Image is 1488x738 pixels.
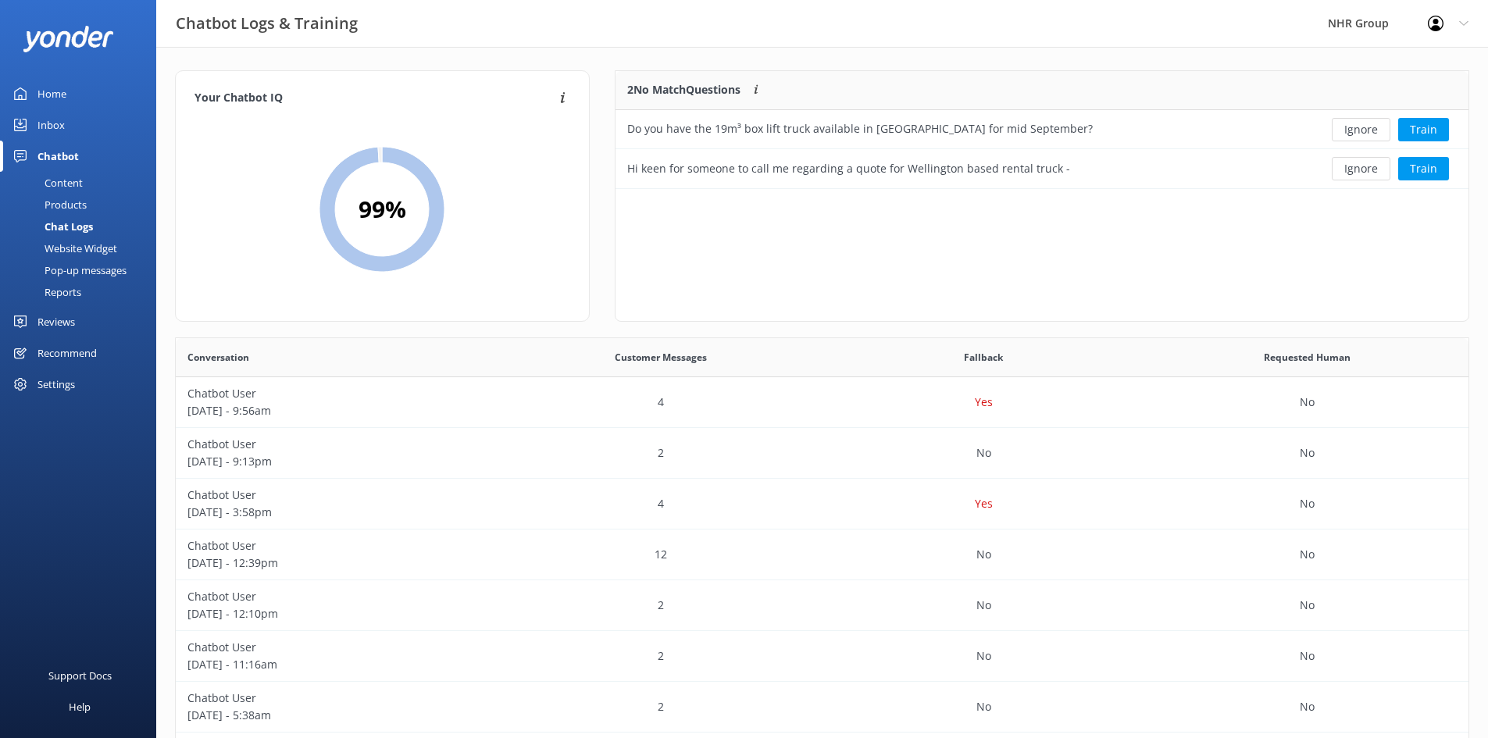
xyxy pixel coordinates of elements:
[9,237,117,259] div: Website Widget
[658,647,664,665] p: 2
[9,172,156,194] a: Content
[187,436,487,453] p: Chatbot User
[1264,350,1351,365] span: Requested Human
[176,428,1468,479] div: row
[627,160,1070,177] div: Hi keen for someone to call me regarding a quote for Wellington based rental truck -
[187,350,249,365] span: Conversation
[9,237,156,259] a: Website Widget
[975,495,993,512] p: Yes
[1398,118,1449,141] button: Train
[187,385,487,402] p: Chatbot User
[176,377,1468,428] div: row
[37,337,97,369] div: Recommend
[658,444,664,462] p: 2
[1300,495,1315,512] p: No
[187,639,487,656] p: Chatbot User
[1300,647,1315,665] p: No
[187,554,487,572] p: [DATE] - 12:39pm
[1332,118,1390,141] button: Ignore
[976,698,991,715] p: No
[187,453,487,470] p: [DATE] - 9:13pm
[976,546,991,563] p: No
[187,537,487,554] p: Chatbot User
[176,529,1468,580] div: row
[1300,444,1315,462] p: No
[187,487,487,504] p: Chatbot User
[176,682,1468,733] div: row
[187,605,487,622] p: [DATE] - 12:10pm
[176,479,1468,529] div: row
[975,394,993,411] p: Yes
[187,656,487,673] p: [DATE] - 11:16am
[1398,157,1449,180] button: Train
[658,394,664,411] p: 4
[9,281,81,303] div: Reports
[1300,394,1315,411] p: No
[187,690,487,707] p: Chatbot User
[627,120,1093,137] div: Do you have the 19m³ box lift truck available in [GEOGRAPHIC_DATA] for mid September?
[964,350,1003,365] span: Fallback
[658,597,664,614] p: 2
[9,216,156,237] a: Chat Logs
[1300,546,1315,563] p: No
[176,580,1468,631] div: row
[9,194,87,216] div: Products
[37,306,75,337] div: Reviews
[976,444,991,462] p: No
[23,26,113,52] img: yonder-white-logo.png
[658,698,664,715] p: 2
[615,350,707,365] span: Customer Messages
[176,631,1468,682] div: row
[187,402,487,419] p: [DATE] - 9:56am
[187,707,487,724] p: [DATE] - 5:38am
[1300,597,1315,614] p: No
[976,597,991,614] p: No
[69,691,91,722] div: Help
[616,110,1468,149] div: row
[627,81,740,98] p: 2 No Match Questions
[359,191,406,228] h2: 99 %
[9,281,156,303] a: Reports
[194,90,555,107] h4: Your Chatbot IQ
[1300,698,1315,715] p: No
[9,194,156,216] a: Products
[616,110,1468,188] div: grid
[9,172,83,194] div: Content
[37,141,79,172] div: Chatbot
[48,660,112,691] div: Support Docs
[187,504,487,521] p: [DATE] - 3:58pm
[616,149,1468,188] div: row
[655,546,667,563] p: 12
[9,259,127,281] div: Pop-up messages
[187,588,487,605] p: Chatbot User
[658,495,664,512] p: 4
[9,259,156,281] a: Pop-up messages
[37,109,65,141] div: Inbox
[976,647,991,665] p: No
[37,369,75,400] div: Settings
[1332,157,1390,180] button: Ignore
[176,11,358,36] h3: Chatbot Logs & Training
[9,216,93,237] div: Chat Logs
[37,78,66,109] div: Home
